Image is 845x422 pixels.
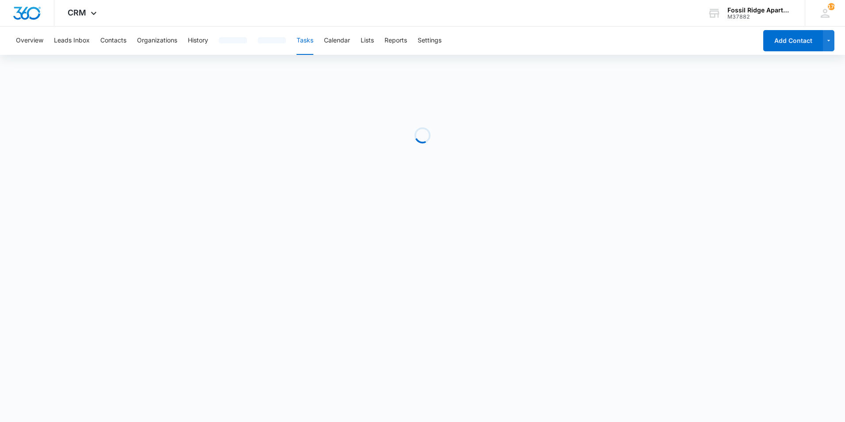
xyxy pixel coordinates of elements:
[188,27,208,55] button: History
[361,27,374,55] button: Lists
[418,27,442,55] button: Settings
[384,27,407,55] button: Reports
[727,14,792,20] div: account id
[68,8,86,17] span: CRM
[137,27,177,55] button: Organizations
[828,3,835,10] div: notifications count
[828,3,835,10] span: 176
[100,27,126,55] button: Contacts
[324,27,350,55] button: Calendar
[297,27,313,55] button: Tasks
[727,7,792,14] div: account name
[16,27,43,55] button: Overview
[54,27,90,55] button: Leads Inbox
[763,30,823,51] button: Add Contact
